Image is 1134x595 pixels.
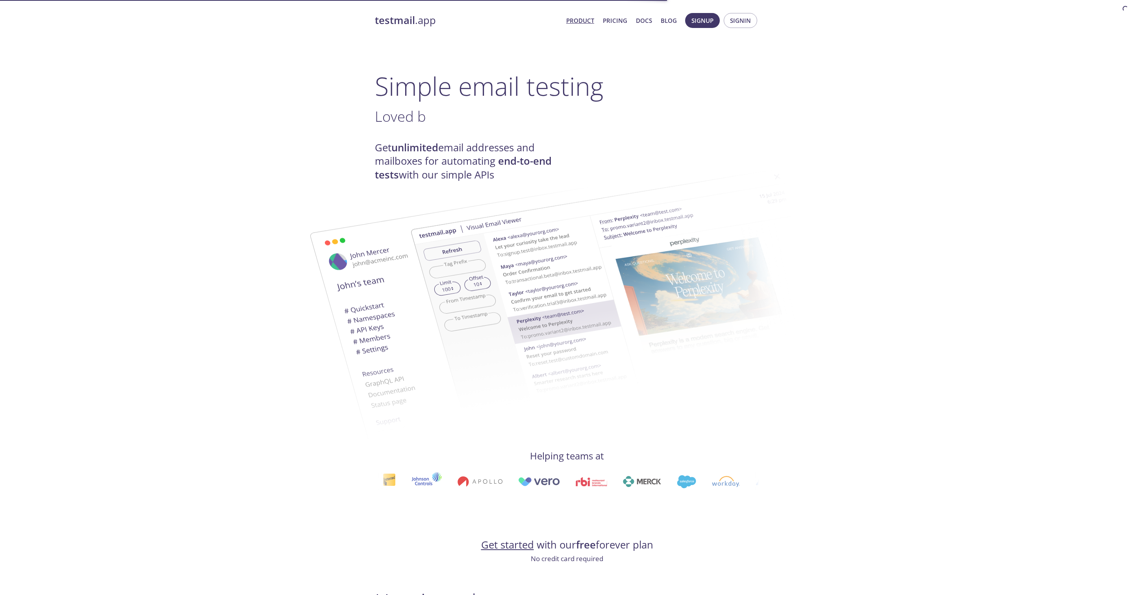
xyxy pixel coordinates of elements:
[375,141,567,182] h4: Get email addresses and mailboxes for automating with our simple APIs
[410,157,836,424] img: testmail-email-viewer
[375,450,759,462] h4: Helping teams at
[517,477,558,486] img: vero
[724,13,757,28] button: Signin
[621,476,660,487] img: merck
[456,476,501,487] img: apollo
[730,15,751,26] span: Signin
[375,13,415,27] strong: testmail
[566,15,594,26] a: Product
[636,15,652,26] a: Docs
[375,154,552,181] strong: end-to-end tests
[375,538,759,552] h4: with our forever plan
[481,538,534,552] a: Get started
[410,472,440,491] img: johnsoncontrols
[691,15,713,26] span: Signup
[391,141,438,154] strong: unlimited
[375,554,759,564] p: No credit card required
[661,15,677,26] a: Blog
[375,71,759,101] h1: Simple email testing
[375,14,560,27] a: testmail.app
[710,476,738,487] img: workday
[574,477,606,486] img: rbi
[685,13,720,28] button: Signup
[675,475,694,488] img: salesforce
[576,538,596,552] strong: free
[375,106,426,126] span: Loved b
[280,182,706,449] img: testmail-email-viewer
[603,15,627,26] a: Pricing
